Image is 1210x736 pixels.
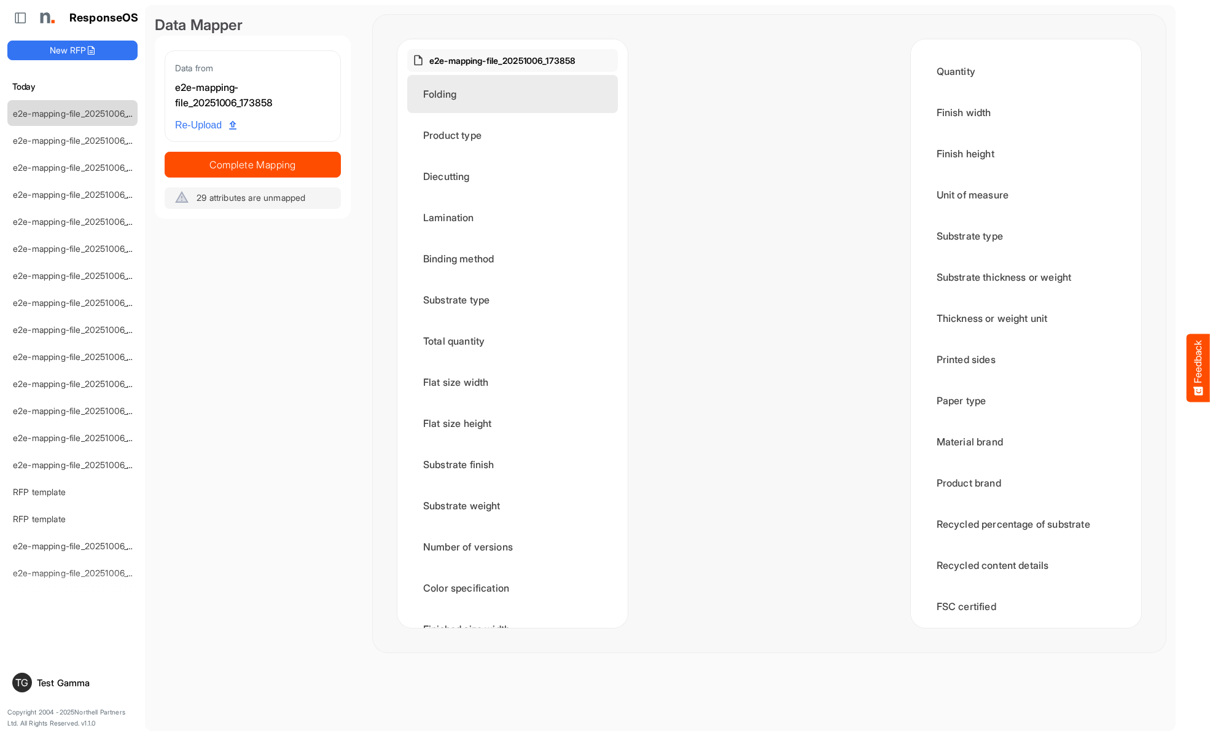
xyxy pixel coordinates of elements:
p: e2e-mapping-file_20251006_173858 [429,54,576,67]
img: Northell [34,6,58,30]
a: e2e-mapping-file_20251006_151130 [13,351,152,362]
a: RFP template [13,514,66,524]
div: Folding [407,75,618,113]
div: Product type [407,116,618,154]
div: Lamination [407,198,618,237]
div: Unit of measure [921,176,1131,214]
div: Quantity [921,52,1131,90]
a: e2e-mapping-file_20251006_173800 [13,135,155,146]
div: Recycled percentage of substrate [921,505,1131,543]
div: Flat size height [407,404,618,442]
div: Material brand [921,423,1131,461]
h1: ResponseOS [69,12,139,25]
a: e2e-mapping-file_20251006_145931 [13,378,154,389]
a: e2e-mapping-file_20251006_141532 [13,405,154,416]
div: Number of versions [407,528,618,566]
a: e2e-mapping-file_20251006_151638 [13,243,153,254]
div: Finish height [921,135,1131,173]
span: TG [15,678,28,687]
a: e2e-mapping-file_20251006_173506 [13,162,155,173]
div: Color specification [407,569,618,607]
div: Diecutting [407,157,618,195]
div: Paper type [921,382,1131,420]
div: Substrate weight [407,487,618,525]
a: e2e-mapping-file_20251006_120332 [13,541,155,551]
div: Substrate finish [407,445,618,483]
div: Data Mapper [155,15,351,36]
button: Feedback [1187,334,1210,402]
a: e2e-mapping-file_20251006_151344 [13,270,154,281]
a: Re-Upload [170,114,241,137]
a: e2e-mapping-file_20251006_123619 [13,460,153,470]
div: Total quantity [407,322,618,360]
div: Finished size width [407,610,618,648]
a: e2e-mapping-file_20251006_173858 [13,108,154,119]
a: RFP template [13,487,66,497]
div: Substrate type [407,281,618,319]
div: Recycled content details [921,546,1131,584]
div: Substrate thickness or weight [921,258,1131,296]
div: Test Gamma [37,678,133,687]
h6: Today [7,80,138,93]
div: Thickness or weight unit [921,299,1131,337]
a: e2e-mapping-file_20251006_151326 [13,297,153,308]
div: Flat size width [407,363,618,401]
div: Data from [175,61,330,75]
a: e2e-mapping-file_20251006_152957 [13,189,154,200]
button: Complete Mapping [165,152,341,178]
div: Substrate type [921,217,1131,255]
div: e2e-mapping-file_20251006_173858 [175,80,330,111]
a: e2e-mapping-file_20251006_152733 [13,216,154,227]
a: e2e-mapping-file_20251006_141450 [13,433,155,443]
div: Finish width [921,93,1131,131]
span: Complete Mapping [165,156,340,173]
span: Re-Upload [175,117,236,133]
span: 29 attributes are unmapped [197,192,305,203]
div: FSC certified [921,587,1131,625]
div: Binding method [407,240,618,278]
p: Copyright 2004 - 2025 Northell Partners Ltd. All Rights Reserved. v 1.1.0 [7,707,138,729]
button: New RFP [7,41,138,60]
a: e2e-mapping-file_20251006_120004 [13,568,157,578]
a: e2e-mapping-file_20251006_151233 [13,324,153,335]
div: Printed sides [921,340,1131,378]
div: Product brand [921,464,1131,502]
